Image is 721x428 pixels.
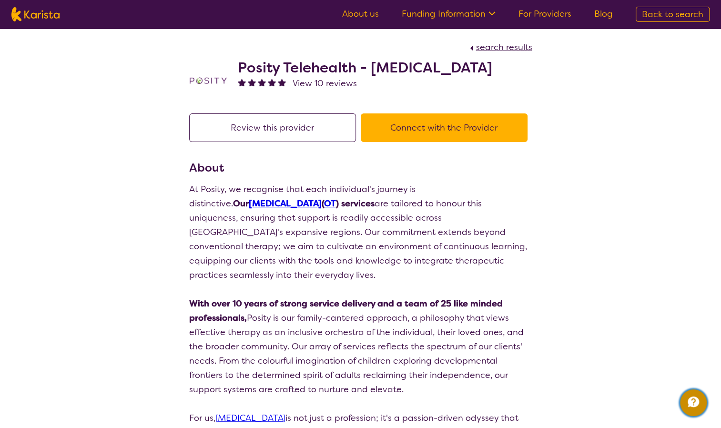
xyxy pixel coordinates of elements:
strong: Our ( ) services [233,198,375,209]
a: Blog [594,8,613,20]
span: View 10 reviews [293,78,357,89]
button: Connect with the Provider [361,113,528,142]
img: fullstar [248,78,256,86]
img: fullstar [238,78,246,86]
img: fullstar [258,78,266,86]
p: Posity is our family-cantered approach, a philosophy that views effective therapy as an inclusive... [189,296,532,397]
img: t1bslo80pcylnzwjhndq.png [189,61,227,100]
p: At Posity, we recognise that each individual's journey is distinctive. are tailored to honour thi... [189,182,532,282]
a: search results [467,41,532,53]
strong: With over 10 years of strong service delivery and a team of 25 like minded professionals, [189,298,503,324]
button: Review this provider [189,113,356,142]
img: fullstar [268,78,276,86]
button: Channel Menu [680,389,707,416]
h2: Posity Telehealth - [MEDICAL_DATA] [238,59,492,76]
a: Review this provider [189,122,361,133]
a: View 10 reviews [293,76,357,91]
span: Back to search [642,9,703,20]
img: fullstar [278,78,286,86]
a: Back to search [636,7,710,22]
h3: About [189,159,532,176]
a: OT [324,198,336,209]
a: [MEDICAL_DATA] [249,198,322,209]
a: For Providers [518,8,571,20]
a: About us [342,8,379,20]
a: Connect with the Provider [361,122,532,133]
a: [MEDICAL_DATA] [215,412,285,424]
a: Funding Information [402,8,496,20]
span: search results [476,41,532,53]
img: Karista logo [11,7,60,21]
